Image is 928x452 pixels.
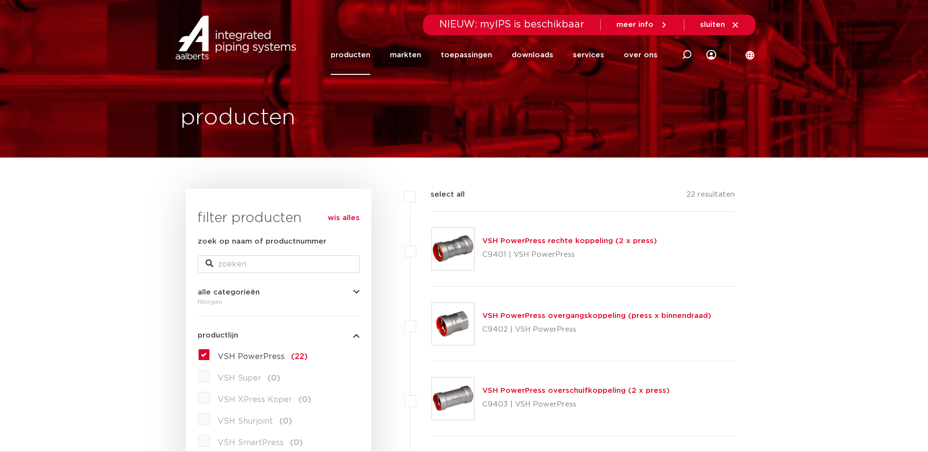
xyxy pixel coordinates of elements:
p: C9402 | VSH PowerPress [482,322,711,338]
label: zoek op naam of productnummer [198,236,326,248]
a: services [573,35,604,75]
span: (0) [298,396,311,404]
button: alle categorieën [198,289,360,296]
a: wis alles [328,212,360,224]
span: VSH Shurjoint [218,417,273,425]
p: 22 resultaten [686,189,735,204]
div: fittingen [198,296,360,308]
span: NIEUW: myIPS is beschikbaar [439,20,585,29]
a: meer info [616,21,668,29]
label: select all [416,189,465,201]
span: (22) [291,353,308,361]
nav: Menu [331,35,657,75]
span: productlijn [198,332,238,339]
span: VSH SmartPress [218,439,284,447]
a: VSH PowerPress rechte koppeling (2 x press) [482,237,657,245]
input: zoeken [198,255,360,273]
a: over ons [624,35,657,75]
p: C9403 | VSH PowerPress [482,397,670,412]
a: sluiten [700,21,740,29]
span: alle categorieën [198,289,260,296]
div: my IPS [706,35,716,75]
p: C9401 | VSH PowerPress [482,247,657,263]
a: VSH PowerPress overschuifkoppeling (2 x press) [482,387,670,394]
span: (0) [290,439,303,447]
a: downloads [512,35,553,75]
span: (0) [279,417,292,425]
img: Thumbnail for VSH PowerPress rechte koppeling (2 x press) [432,228,474,270]
span: VSH Super [218,374,261,382]
h1: producten [181,102,295,134]
span: sluiten [700,21,725,28]
a: producten [331,35,370,75]
img: Thumbnail for VSH PowerPress overgangskoppeling (press x binnendraad) [432,303,474,345]
a: toepassingen [441,35,492,75]
a: markten [390,35,421,75]
span: (0) [268,374,280,382]
a: VSH PowerPress overgangskoppeling (press x binnendraad) [482,312,711,319]
h3: filter producten [198,208,360,228]
button: productlijn [198,332,360,339]
span: VSH XPress Koper [218,396,292,404]
span: VSH PowerPress [218,353,285,361]
img: Thumbnail for VSH PowerPress overschuifkoppeling (2 x press) [432,378,474,420]
span: meer info [616,21,654,28]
